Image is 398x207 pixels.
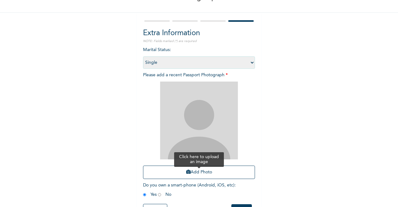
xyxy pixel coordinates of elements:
p: NOTE: Fields marked (*) are required [143,39,255,44]
img: Crop [160,82,238,159]
span: Please add a recent Passport Photograph [143,73,255,182]
span: Marital Status : [143,48,255,65]
button: Add Photo [143,166,255,179]
h2: Extra Information [143,28,255,39]
span: Do you own a smart-phone (Android, iOS, etc) : Yes No [143,183,236,197]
